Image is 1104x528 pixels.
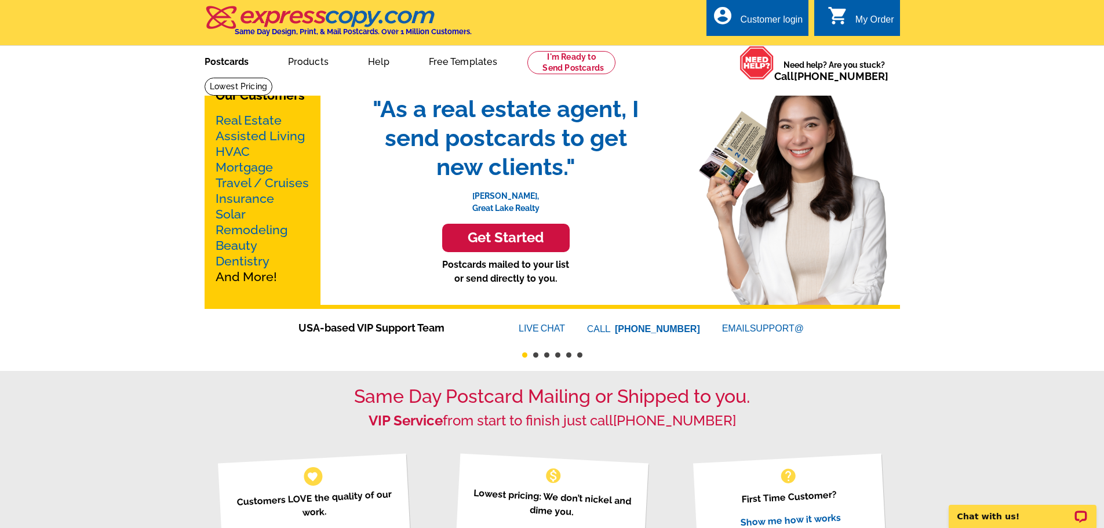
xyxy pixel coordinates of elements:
p: Lowest pricing: We don’t nickel and dime you. [470,486,634,522]
a: Same Day Design, Print, & Mail Postcards. Over 1 Million Customers. [205,14,472,36]
a: Mortgage [216,160,273,174]
button: 3 of 6 [544,352,549,358]
p: Customers LOVE the quality of our work. [232,487,396,523]
a: Products [269,47,348,74]
a: account_circle Customer login [712,13,803,27]
a: Real Estate [216,113,282,128]
a: Remodeling [216,223,287,237]
button: 1 of 6 [522,352,527,358]
i: account_circle [712,5,733,26]
h4: Same Day Design, Print, & Mail Postcards. Over 1 Million Customers. [235,27,472,36]
i: shopping_cart [828,5,848,26]
a: [PHONE_NUMBER] [615,324,700,334]
span: Need help? Are you stuck? [774,59,894,82]
h1: Same Day Postcard Mailing or Shipped to you. [205,385,900,407]
strong: VIP Service [369,412,443,429]
a: Get Started [361,224,651,252]
a: [PHONE_NUMBER] [794,70,888,82]
a: shopping_cart My Order [828,13,894,27]
a: Insurance [216,191,274,206]
p: And More! [216,112,309,285]
button: 6 of 6 [577,352,582,358]
a: LIVECHAT [519,323,565,333]
button: 4 of 6 [555,352,560,358]
span: help [779,467,797,485]
a: HVAC [216,144,250,159]
h3: Get Started [457,230,555,246]
p: [PERSON_NAME], Great Lake Realty [361,181,651,214]
span: "As a real estate agent, I send postcards to get new clients." [361,94,651,181]
a: Assisted Living [216,129,305,143]
font: CALL [587,322,612,336]
div: My Order [855,14,894,31]
font: SUPPORT@ [750,322,806,336]
p: Postcards mailed to your list or send directly to you. [361,258,651,286]
a: Free Templates [410,47,516,74]
img: help [739,46,774,80]
a: EMAILSUPPORT@ [722,323,806,333]
a: Help [349,47,408,74]
div: Customer login [740,14,803,31]
a: Travel / Cruises [216,176,309,190]
h2: from start to finish just call [205,413,900,429]
a: Solar [216,207,246,221]
p: First Time Customer? [708,486,871,508]
a: Dentistry [216,254,269,268]
iframe: LiveChat chat widget [941,491,1104,528]
font: LIVE [519,322,541,336]
a: Show me how it works [740,512,841,528]
span: favorite [307,470,319,482]
a: [PHONE_NUMBER] [613,412,736,429]
span: monetization_on [544,467,563,485]
span: USA-based VIP Support Team [298,320,484,336]
button: 2 of 6 [533,352,538,358]
span: Call [774,70,888,82]
button: 5 of 6 [566,352,571,358]
a: Postcards [186,47,267,74]
a: Beauty [216,238,257,253]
